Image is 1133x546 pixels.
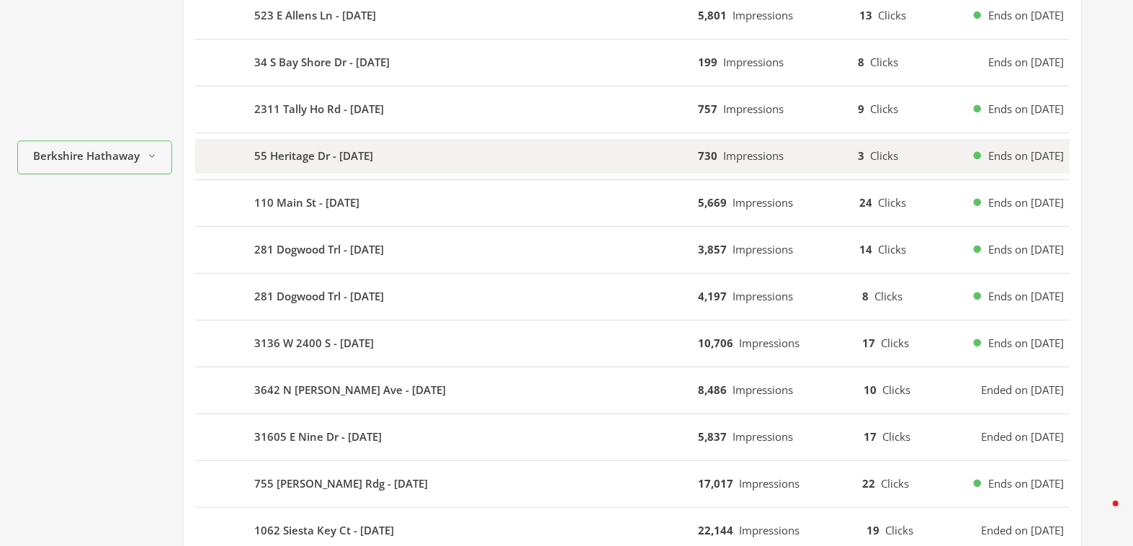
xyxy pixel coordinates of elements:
[1084,497,1119,532] iframe: Intercom live chat
[698,148,717,163] b: 730
[882,429,910,444] span: Clicks
[254,522,394,539] b: 1062 Siesta Key Ct - [DATE]
[34,148,142,164] span: Berkshire Hathaway HomeServices
[858,148,864,163] b: 3
[739,476,800,491] span: Impressions
[988,101,1064,117] span: Ends on [DATE]
[195,45,1070,80] button: 34 S Bay Shore Dr - [DATE]199Impressions8ClicksEnds on [DATE]
[254,429,382,445] b: 31605 E Nine Dr - [DATE]
[195,420,1070,455] button: 31605 E Nine Dr - [DATE]5,837Impressions17ClicksEnded on [DATE]
[254,288,384,305] b: 281 Dogwood Trl - [DATE]
[988,241,1064,258] span: Ends on [DATE]
[698,242,727,256] b: 3,857
[698,55,717,69] b: 199
[254,7,376,24] b: 523 E Allens Ln - [DATE]
[195,92,1070,127] button: 2311 Tally Ho Rd - [DATE]757Impressions9ClicksEnds on [DATE]
[870,55,898,69] span: Clicks
[698,195,727,210] b: 5,669
[195,139,1070,174] button: 55 Heritage Dr - [DATE]730Impressions3ClicksEnds on [DATE]
[988,475,1064,492] span: Ends on [DATE]
[254,475,428,492] b: 755 [PERSON_NAME] Rdg - [DATE]
[698,102,717,116] b: 757
[195,186,1070,220] button: 110 Main St - [DATE]5,669Impressions24ClicksEnds on [DATE]
[698,382,727,397] b: 8,486
[859,8,872,22] b: 13
[698,429,727,444] b: 5,837
[739,523,800,537] span: Impressions
[858,55,864,69] b: 8
[733,289,793,303] span: Impressions
[254,382,446,398] b: 3642 N [PERSON_NAME] Ave - [DATE]
[733,242,793,256] span: Impressions
[981,382,1064,398] span: Ended on [DATE]
[864,429,877,444] b: 17
[195,233,1070,267] button: 281 Dogwood Trl - [DATE]3,857Impressions14ClicksEnds on [DATE]
[698,523,733,537] b: 22,144
[698,476,733,491] b: 17,017
[739,336,800,350] span: Impressions
[698,289,727,303] b: 4,197
[863,289,869,303] b: 8
[988,194,1064,211] span: Ends on [DATE]
[863,336,876,350] b: 17
[254,335,374,352] b: 3136 W 2400 S - [DATE]
[981,522,1064,539] span: Ended on [DATE]
[988,335,1064,352] span: Ends on [DATE]
[859,242,872,256] b: 14
[882,382,910,397] span: Clicks
[723,148,784,163] span: Impressions
[864,382,877,397] b: 10
[886,523,914,537] span: Clicks
[981,429,1064,445] span: Ended on [DATE]
[988,148,1064,164] span: Ends on [DATE]
[254,54,390,71] b: 34 S Bay Shore Dr - [DATE]
[882,476,910,491] span: Clicks
[867,523,880,537] b: 19
[875,289,903,303] span: Clicks
[254,148,373,164] b: 55 Heritage Dr - [DATE]
[195,467,1070,501] button: 755 [PERSON_NAME] Rdg - [DATE]17,017Impressions22ClicksEnds on [DATE]
[254,194,359,211] b: 110 Main St - [DATE]
[858,102,864,116] b: 9
[859,195,872,210] b: 24
[733,195,793,210] span: Impressions
[870,102,898,116] span: Clicks
[878,242,906,256] span: Clicks
[988,7,1064,24] span: Ends on [DATE]
[988,288,1064,305] span: Ends on [DATE]
[17,140,172,174] button: Berkshire Hathaway HomeServices
[733,8,793,22] span: Impressions
[733,382,793,397] span: Impressions
[863,476,876,491] b: 22
[195,373,1070,408] button: 3642 N [PERSON_NAME] Ave - [DATE]8,486Impressions10ClicksEnded on [DATE]
[878,8,906,22] span: Clicks
[254,241,384,258] b: 281 Dogwood Trl - [DATE]
[195,326,1070,361] button: 3136 W 2400 S - [DATE]10,706Impressions17ClicksEnds on [DATE]
[882,336,910,350] span: Clicks
[878,195,906,210] span: Clicks
[988,54,1064,71] span: Ends on [DATE]
[195,279,1070,314] button: 281 Dogwood Trl - [DATE]4,197Impressions8ClicksEnds on [DATE]
[723,55,784,69] span: Impressions
[698,336,733,350] b: 10,706
[254,101,384,117] b: 2311 Tally Ho Rd - [DATE]
[698,8,727,22] b: 5,801
[723,102,784,116] span: Impressions
[870,148,898,163] span: Clicks
[733,429,793,444] span: Impressions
